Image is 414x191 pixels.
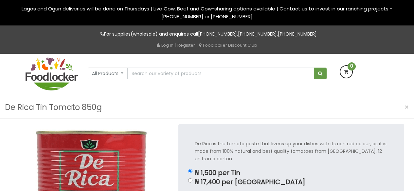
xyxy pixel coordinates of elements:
[278,31,317,37] a: [PHONE_NUMBER]
[175,42,176,48] span: |
[195,178,388,186] p: ₦ 17,400 per [GEOGRAPHIC_DATA]
[198,31,237,37] a: [PHONE_NUMBER]
[157,42,173,48] a: Log in
[22,5,392,20] span: Lagos and Ogun deliveries will be done on Thursdays | Live Cow, Beef and Cow-sharing options avai...
[199,42,257,48] a: Foodlocker Discount Club
[26,57,78,90] img: FoodLocker
[5,101,102,114] h3: De Rica Tin Tomato 850g
[188,178,192,183] input: ₦ 17,400 per [GEOGRAPHIC_DATA]
[127,68,314,79] input: Search our variety of products
[401,101,412,114] button: Close
[188,169,192,173] input: ₦ 1,500 per Tin
[348,62,356,71] span: 0
[195,169,388,177] p: ₦ 1,500 per Tin
[195,140,388,163] p: De Rica is the tomato paste that livens up your dishes with its rich red colour, as it is made fr...
[177,42,195,48] a: Register
[238,31,277,37] a: [PHONE_NUMBER]
[405,103,409,112] span: ×
[196,42,198,48] span: |
[26,30,389,38] p: For supplies(wholesale) and enquires call , ,
[88,68,128,79] button: All Products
